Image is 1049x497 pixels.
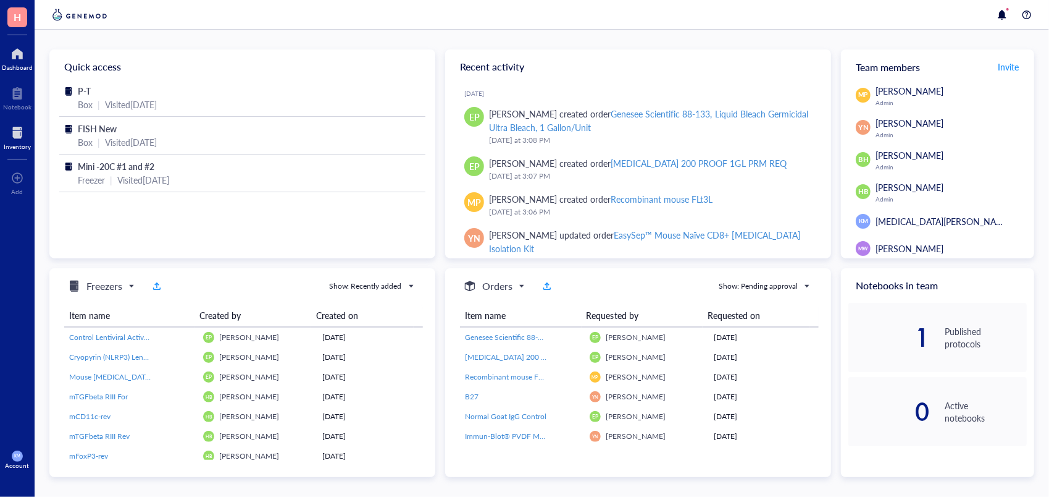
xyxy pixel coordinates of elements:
span: Recombinant mouse FLt3L [465,372,552,382]
div: [DATE] [323,372,418,383]
span: KM [14,454,20,459]
a: Notebook [3,83,31,111]
span: YN [592,394,598,400]
span: EP [206,334,212,341]
span: EP [469,110,480,124]
th: Requested on [703,304,809,327]
span: Normal Goat IgG Control [465,411,546,422]
span: [PERSON_NAME] [219,332,279,342]
div: Team members [841,49,1034,84]
span: Invite [998,61,1019,73]
div: | [110,173,112,187]
span: HB [206,414,212,420]
a: mFoxP3-rev [69,451,193,462]
div: [DATE] [714,332,814,343]
span: YN [858,122,868,133]
div: Recombinant mouse FLt3L [611,193,713,205]
h5: Orders [482,279,512,294]
div: Admin [876,163,1027,171]
span: [PERSON_NAME] [606,391,666,402]
a: mCD11c-rev [69,411,193,422]
a: EP[PERSON_NAME] created order[MEDICAL_DATA] 200 PROOF 1GL PRM REQ[DATE] at 3:07 PM [455,151,821,187]
div: EasySep™ Mouse Naïve CD8+ [MEDICAL_DATA] Isolation Kit [489,229,800,255]
span: [PERSON_NAME] [876,181,943,193]
a: EP[PERSON_NAME] created orderGenesee Scientific 88-133, Liquid Bleach Germicidal Ultra Bleach, 1 ... [455,102,821,151]
span: EP [592,354,598,360]
span: EP [206,374,212,380]
div: Inventory [4,143,31,150]
div: [DATE] [323,391,418,402]
span: YN [592,434,598,440]
a: Dashboard [2,44,33,71]
div: [DATE] [323,411,418,422]
div: 0 [848,402,930,422]
div: [PERSON_NAME] created order [489,156,787,170]
span: MP [467,195,481,209]
span: Mini -20C #1 and #2 [78,160,154,172]
span: P-T [78,85,91,97]
div: Notebooks in team [841,268,1034,303]
span: [MEDICAL_DATA][PERSON_NAME] [876,215,1011,227]
span: BH [858,155,868,165]
span: Mouse [MEDICAL_DATA] [MEDICAL_DATA] Recombinant Protein, PeproTech® [69,372,328,382]
a: Mouse [MEDICAL_DATA] [MEDICAL_DATA] Recombinant Protein, PeproTech® [69,372,193,383]
div: [DATE] at 3:07 PM [489,170,811,182]
span: HB [206,454,212,459]
div: Show: Pending approval [719,281,798,292]
span: [PERSON_NAME] [219,352,279,362]
a: Control Lentiviral Activation Particles [69,332,193,343]
div: Visited [DATE] [105,135,157,149]
div: Dashboard [2,64,33,71]
a: YN[PERSON_NAME] updated orderEasySep™ Mouse Naïve CD8+ [MEDICAL_DATA] Isolation Kit[DATE] at 1:18 PM [455,223,821,273]
span: EP [592,414,598,420]
a: mTGFbeta RIII Rev [69,431,193,442]
a: [MEDICAL_DATA] 200 PROOF 1GL PRM REQ [465,352,580,363]
a: Genesee Scientific 88-133, Liquid Bleach Germicidal Ultra Bleach, 1 Gallon/Unit [465,332,580,343]
div: [DATE] [323,352,418,363]
div: [DATE] [323,332,418,343]
a: Immun-Blot® PVDF Membrane, Roll, 26 cm x 3.3 m, 1620177 [465,431,580,442]
th: Created on [311,304,414,327]
div: Active notebooks [945,399,1027,424]
span: [PERSON_NAME] [876,117,943,129]
span: [PERSON_NAME] [219,411,279,422]
div: Account [6,462,30,469]
div: 1 [848,328,930,347]
a: Normal Goat IgG Control [465,411,580,422]
div: [PERSON_NAME] updated order [489,228,811,255]
h5: Freezers [86,279,122,294]
div: Admin [876,131,1027,138]
span: [PERSON_NAME] [606,332,666,342]
span: [PERSON_NAME] [606,372,666,382]
span: [PERSON_NAME] [876,242,943,255]
span: FISH New [78,122,117,135]
div: [DATE] [714,372,814,383]
span: [PERSON_NAME] [606,411,666,422]
div: [DATE] [323,451,418,462]
a: Recombinant mouse FLt3L [465,372,580,383]
div: Freezer [78,173,105,187]
span: B27 [465,391,479,402]
a: mTGFbeta RIII For [69,391,193,402]
span: [PERSON_NAME] [219,451,279,461]
a: MP[PERSON_NAME] created orderRecombinant mouse FLt3L[DATE] at 3:06 PM [455,187,821,223]
div: Add [12,188,23,195]
span: EP [469,159,480,173]
div: [DATE] [714,352,814,363]
th: Item name [460,304,581,327]
span: [PERSON_NAME] [219,372,279,382]
span: [PERSON_NAME] [606,352,666,362]
div: Admin [876,99,1027,106]
div: Admin [876,195,1027,203]
span: YN [468,231,480,245]
img: genemod-logo [49,7,110,22]
span: [MEDICAL_DATA] 200 PROOF 1GL PRM REQ [465,352,617,362]
span: Genesee Scientific 88-133, Liquid Bleach Germicidal Ultra Bleach, 1 Gallon/Unit [465,332,727,342]
span: MP [859,90,868,100]
div: Genesee Scientific 88-133, Liquid Bleach Germicidal Ultra Bleach, 1 Gallon/Unit [489,108,808,134]
span: Cryopyrin (NLRP3) Lentiviral Activation Particles (m) [69,352,237,362]
button: Invite [997,57,1019,77]
div: [DATE] [714,391,814,402]
div: [DATE] [714,431,814,442]
div: | [98,98,100,111]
